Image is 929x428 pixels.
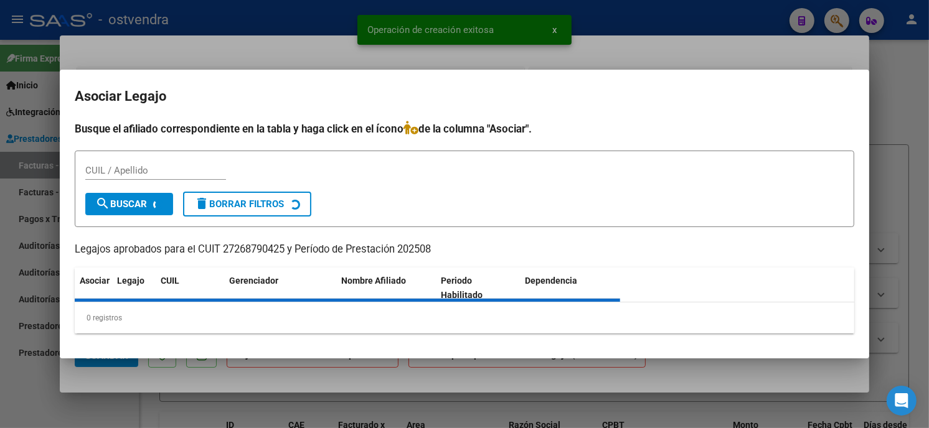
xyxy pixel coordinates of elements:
[80,276,110,286] span: Asociar
[161,276,179,286] span: CUIL
[75,85,854,108] h2: Asociar Legajo
[194,198,284,210] span: Borrar Filtros
[341,276,406,286] span: Nombre Afiliado
[887,386,917,416] div: Open Intercom Messenger
[75,242,854,258] p: Legajos aprobados para el CUIT 27268790425 y Período de Prestación 202508
[95,196,110,211] mat-icon: search
[75,302,854,333] div: 0 registros
[75,121,854,137] h4: Busque el afiliado correspondiente en la tabla y haga click en el ícono de la columna "Asociar".
[194,196,209,211] mat-icon: delete
[224,267,336,309] datatable-header-cell: Gerenciador
[156,267,224,309] datatable-header-cell: CUIL
[441,276,483,300] span: Periodo Habilitado
[526,276,578,286] span: Dependencia
[75,267,112,309] datatable-header-cell: Asociar
[183,192,311,216] button: Borrar Filtros
[117,276,144,286] span: Legajo
[521,267,621,309] datatable-header-cell: Dependencia
[85,193,173,215] button: Buscar
[229,276,278,286] span: Gerenciador
[112,267,156,309] datatable-header-cell: Legajo
[436,267,521,309] datatable-header-cell: Periodo Habilitado
[95,198,147,210] span: Buscar
[336,267,436,309] datatable-header-cell: Nombre Afiliado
